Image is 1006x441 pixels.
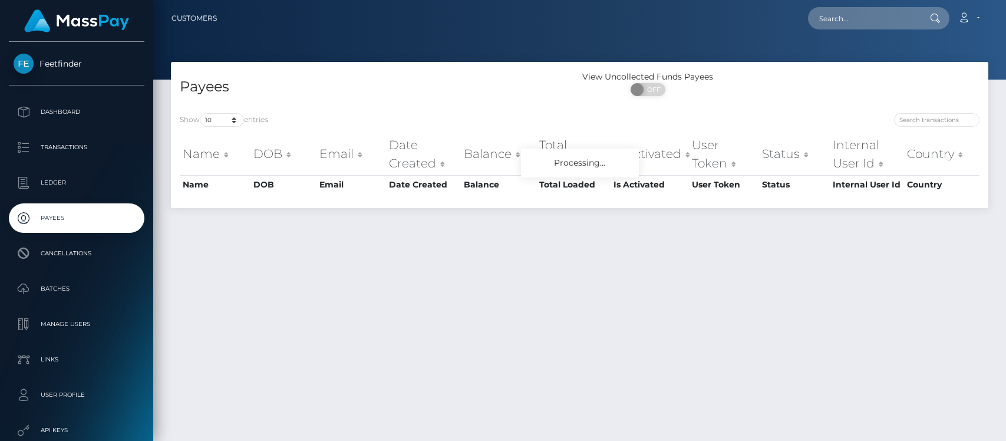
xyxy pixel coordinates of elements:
[830,175,905,194] th: Internal User Id
[386,175,461,194] th: Date Created
[14,315,140,333] p: Manage Users
[461,133,536,175] th: Balance
[9,168,144,198] a: Ledger
[759,133,830,175] th: Status
[14,422,140,439] p: API Keys
[9,58,144,69] span: Feetfinder
[637,83,667,96] span: OFF
[14,386,140,404] p: User Profile
[580,71,716,83] div: View Uncollected Funds Payees
[894,113,979,127] input: Search transactions
[536,175,611,194] th: Total Loaded
[386,133,461,175] th: Date Created
[9,345,144,374] a: Links
[250,175,317,194] th: DOB
[808,7,919,29] input: Search...
[14,174,140,192] p: Ledger
[461,175,536,194] th: Balance
[759,175,830,194] th: Status
[14,54,34,74] img: Feetfinder
[9,133,144,162] a: Transactions
[14,245,140,262] p: Cancellations
[830,133,905,175] th: Internal User Id
[611,133,690,175] th: Is Activated
[9,310,144,339] a: Manage Users
[24,9,129,32] img: MassPay Logo
[904,133,979,175] th: Country
[180,113,268,127] label: Show entries
[180,77,571,97] h4: Payees
[536,133,611,175] th: Total Loaded
[9,203,144,233] a: Payees
[9,239,144,268] a: Cancellations
[9,274,144,304] a: Batches
[521,149,639,177] div: Processing...
[14,351,140,368] p: Links
[689,133,758,175] th: User Token
[250,133,317,175] th: DOB
[9,97,144,127] a: Dashboard
[180,175,250,194] th: Name
[14,280,140,298] p: Batches
[14,103,140,121] p: Dashboard
[9,380,144,410] a: User Profile
[611,175,690,194] th: Is Activated
[904,175,979,194] th: Country
[316,175,385,194] th: Email
[14,209,140,227] p: Payees
[200,113,244,127] select: Showentries
[14,139,140,156] p: Transactions
[171,6,217,31] a: Customers
[689,175,758,194] th: User Token
[316,133,385,175] th: Email
[180,133,250,175] th: Name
